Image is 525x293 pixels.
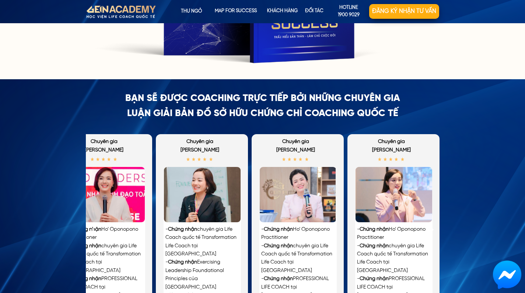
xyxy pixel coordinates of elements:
h2: BẠN SẼ ĐƯỢC COACHING TRỰC TIẾP BỞI những CHUYÊN GIA LUẬN GIẢI BẢN ĐỒ sở hữu chứng chỉ coaching qu... [121,91,405,122]
p: hotline 1900 9029 [328,4,370,20]
p: Đăng ký nhận tư vấn [369,4,439,19]
span: Chứng nhận [264,276,293,282]
h5: Chuyên gia [PERSON_NAME] [361,138,422,154]
h5: Chuyên gia [PERSON_NAME] [169,138,230,154]
span: Chứng nhận [360,243,389,249]
span: Chứng nhận [72,276,101,282]
span: Chứng nhận [264,227,293,232]
h5: Chuyên gia [PERSON_NAME] [73,138,134,154]
h5: Chuyên gia [PERSON_NAME] [265,138,326,154]
span: Chứng nhận [360,227,389,232]
span: Chứng nhận [168,259,197,265]
span: Chứng nhận [72,243,101,249]
p: KHÁCH HÀNG [265,4,301,19]
span: Chứng nhận [72,227,101,232]
p: map for success [214,4,258,19]
a: hotline1900 9029 [328,4,370,19]
p: Thư ngỏ [169,4,214,19]
p: Đối tác [298,4,331,19]
span: Chứng nhận [264,243,293,249]
span: Chứng nhận [360,276,389,282]
span: Chứng nhận [168,227,197,232]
